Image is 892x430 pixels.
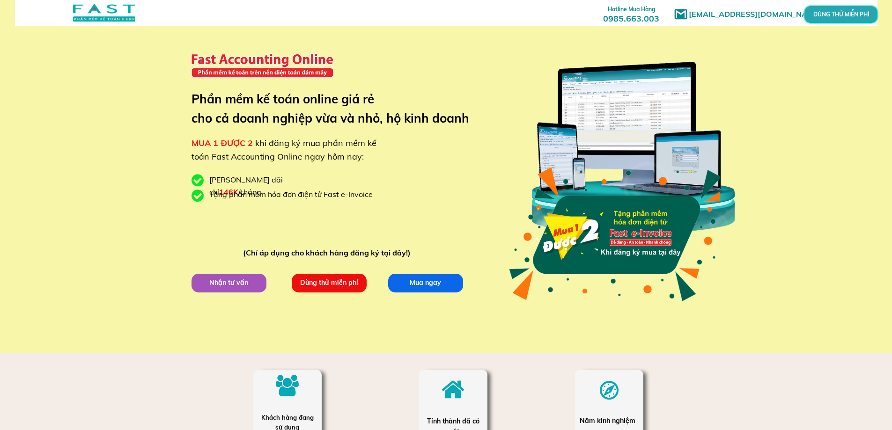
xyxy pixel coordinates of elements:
div: [PERSON_NAME] đãi chỉ /tháng [209,174,331,198]
h1: [EMAIL_ADDRESS][DOMAIN_NAME] [689,8,827,21]
h3: Phần mềm kế toán online giá rẻ cho cả doanh nghiệp vừa và nhỏ, hộ kinh doanh [192,89,483,128]
span: khi đăng ký mua phần mềm kế toán Fast Accounting Online ngay hôm nay: [192,138,376,162]
p: Dùng thử miễn phí [292,274,367,292]
p: Mua ngay [388,274,463,292]
div: Năm kinh nghiệm [580,415,638,426]
span: Hotline Mua Hàng [608,6,655,13]
div: (Chỉ áp dụng cho khách hàng đăng ký tại đây!) [243,247,415,259]
span: MUA 1 ĐƯỢC 2 [192,138,253,148]
h3: 0985.663.003 [593,3,670,23]
p: Nhận tư vấn [192,274,266,292]
div: Tặng phần mềm hóa đơn điện tử Fast e-Invoice [209,189,380,201]
span: 146K [219,187,238,197]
